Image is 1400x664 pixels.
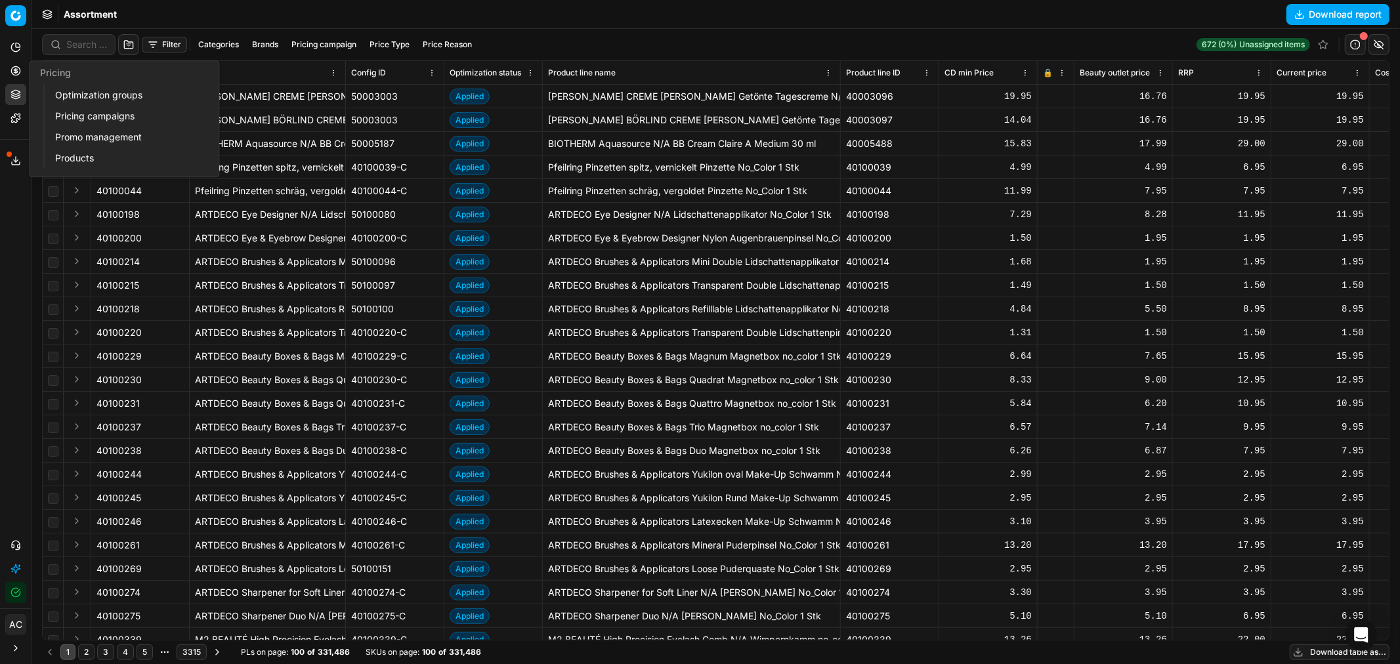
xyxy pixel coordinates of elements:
span: Applied [450,112,490,128]
div: 7.65 [1080,350,1167,363]
div: 3.95 [1277,515,1364,528]
div: 2.95 [1277,562,1364,575]
div: 3.95 [1080,515,1167,528]
span: 40100244 [96,468,142,481]
div: 1.95 [1080,232,1167,245]
div: 10.95 [1178,397,1265,410]
button: Expand [69,230,85,245]
div: 19.95 [1277,114,1364,127]
div: 1.50 [1178,326,1265,339]
div: 8.33 [944,373,1032,386]
button: Expand [69,277,85,293]
div: 10.95 [1277,397,1364,410]
div: ARTDECO Brushes & Applicators Yukilon Rund Make-Up Schwamm No_Color 2 Stk [195,491,340,505]
div: 3.95 [1178,515,1265,528]
div: BIOTHERM Aquasource N/A BB Cream Claire A Medium 30 ml [548,137,835,150]
div: 50003003 [351,114,438,127]
span: 40100275 [96,610,140,623]
button: 2 [78,644,95,660]
span: 40100231 [96,397,140,410]
div: 2.95 [1178,468,1265,481]
span: Applied [450,159,490,175]
span: 40100214 [96,255,140,268]
span: Applied [450,561,490,577]
div: 11.99 [944,184,1032,197]
span: AC [6,615,26,634]
div: ARTDECO Brushes & Applicators Refilllable Lidschattenapplikator No_Color 1 Stk [195,302,340,316]
button: Expand [69,206,85,222]
div: ARTDECO Beauty Boxes & Bags Quattro Magnetbox no_color 1 Stk [195,397,340,410]
div: 1.95 [1277,255,1364,268]
div: ARTDECO Brushes & Applicators Latexecken Make-Up Schwamm No_Color 8 Stk [548,515,835,528]
span: Optimization status [450,68,521,78]
button: Download report [1286,4,1389,25]
span: Applied [450,89,490,104]
div: 40100231 [846,397,933,410]
div: ARTDECO Brushes & Applicators Transparent Double Lidschattenapplikator No_Color 1 Stk [548,279,835,292]
div: 40100237 [846,421,933,434]
a: Products [50,149,203,167]
span: Product line ID [846,68,901,78]
button: Expand [69,489,85,505]
div: 17.99 [1080,137,1167,150]
nav: breadcrumb [64,8,117,21]
span: 40100274 [96,586,140,599]
div: ARTDECO Eye & Eyebrow Designer Nylon Augenbrauenpinsel No_Color 1 Stk [195,232,340,245]
button: Expand [69,560,85,576]
span: Applied [450,585,490,600]
div: 17.95 [1277,539,1364,552]
div: 40100220 [846,326,933,339]
div: 40100039-C [351,161,438,174]
div: 50003003 [351,90,438,103]
div: M2 BEAUTÉ High Precision Eyelash Comb N/A Wimpernkamm no_color 1 Stk [195,633,340,646]
div: 3.95 [1178,586,1265,599]
span: RRP [1178,68,1194,78]
div: 50100080 [351,208,438,221]
div: 1.50 [1277,326,1364,339]
button: Brands [247,37,284,52]
button: Price Reason [417,37,477,52]
div: 19.95 [1178,114,1265,127]
span: Unassigned items [1239,39,1305,50]
div: 11.95 [1277,208,1364,221]
div: 2.95 [1277,468,1364,481]
div: 50100100 [351,302,438,316]
div: ARTDECO Brushes & Applicators Mineral Puderpinsel No_Color 1 Stk [548,539,835,552]
div: ARTDECO Brushes & Applicators Loose Puderquaste No_Color 1 Stk [548,562,835,575]
div: 4.99 [1080,161,1167,174]
div: 40100214 [846,255,933,268]
div: Open Intercom Messenger [1346,619,1377,651]
div: 15.95 [1277,350,1364,363]
span: Beauty outlet price [1080,68,1150,78]
span: 40100230 [96,373,142,386]
div: 40100275 [846,610,933,623]
button: AC [5,614,26,635]
div: 7.29 [944,208,1032,221]
div: ARTDECO Beauty Boxes & Bags Magnum Magnetbox no_color 1 Stk [548,350,835,363]
div: 40003096 [846,90,933,103]
span: 40100198 [96,208,140,221]
div: 6.95 [1178,161,1265,174]
button: Expand [69,371,85,387]
span: Applied [450,372,490,388]
div: ARTDECO Brushes & Applicators Mineral Puderpinsel No_Color 1 Stk [195,539,340,552]
div: 40100198 [846,208,933,221]
div: 50005187 [351,137,438,150]
div: 1.31 [944,326,1032,339]
span: 40100215 [96,279,139,292]
span: Applied [450,396,490,411]
div: 40100244 [846,468,933,481]
div: 2.99 [944,468,1032,481]
div: 40003097 [846,114,933,127]
span: Config ID [351,68,386,78]
span: Applied [450,183,490,199]
button: 1 [60,644,75,660]
a: Optimization groups [50,86,203,104]
div: 40100039 [846,161,933,174]
span: Applied [450,490,490,506]
span: Applied [450,230,490,246]
span: Applied [450,207,490,222]
div: ARTDECO Beauty Boxes & Bags Duo Magnetbox no_color 1 Stk [548,444,835,457]
div: 40100230-C [351,373,438,386]
div: 7.95 [1080,184,1167,197]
